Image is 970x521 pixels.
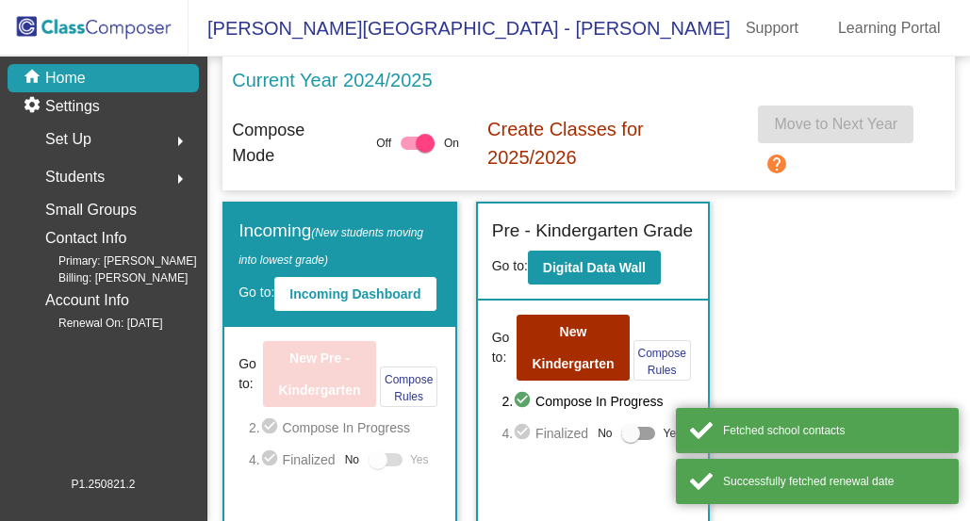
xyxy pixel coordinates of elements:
mat-icon: check_circle [513,390,535,413]
span: Go to: [492,328,514,367]
p: Contact Info [45,225,126,252]
p: Small Groups [45,197,137,223]
p: Home [45,67,86,90]
b: Incoming Dashboard [289,286,420,301]
button: New Kindergarten [517,315,629,381]
button: Move to Next Year [758,106,913,143]
button: Compose Rules [633,340,691,381]
span: On [444,135,459,152]
b: New Kindergarten [532,324,614,371]
a: Support [731,13,814,43]
p: Create Classes for 2025/2026 [487,115,730,171]
mat-icon: help [765,153,788,175]
button: Digital Data Wall [528,251,661,285]
span: 4. Finalized [501,422,588,445]
span: Move to Next Year [774,116,897,132]
span: Go to: [238,354,259,394]
p: Account Info [45,287,129,314]
span: Set Up [45,126,91,153]
mat-icon: settings [23,95,45,118]
p: Settings [45,95,100,118]
span: Go to: [492,258,528,273]
span: No [598,425,612,442]
div: Fetched school contacts [723,422,945,439]
button: New Pre - Kindergarten [263,341,376,407]
mat-icon: arrow_right [169,168,191,190]
b: New Pre - Kindergarten [278,350,360,398]
button: Incoming Dashboard [274,277,436,311]
mat-icon: check_circle [260,448,283,471]
a: Learning Portal [823,13,956,43]
span: Yes [663,422,682,445]
span: 2. Compose In Progress [249,416,441,439]
span: (New students moving into lowest grade) [238,226,423,267]
span: 2. Compose In Progress [501,390,694,413]
b: Digital Data Wall [543,260,646,275]
span: Primary: [PERSON_NAME] [28,252,197,269]
span: No [345,451,359,468]
p: Compose Mode [232,118,348,169]
label: Pre - Kindergarten Grade [492,218,693,245]
mat-icon: check_circle [260,416,283,439]
div: Successfully fetched renewal date [723,473,945,490]
p: Current Year 2024/2025 [232,66,432,94]
span: Off [376,135,391,152]
span: Students [45,164,105,190]
label: Incoming [238,218,441,271]
span: [PERSON_NAME][GEOGRAPHIC_DATA] - [PERSON_NAME] [189,13,731,43]
button: Compose Rules [380,366,437,407]
span: Billing: [PERSON_NAME] [28,269,188,286]
span: Go to: [238,285,274,300]
span: Yes [410,448,429,471]
mat-icon: arrow_right [169,130,191,153]
mat-icon: check_circle [513,422,535,445]
mat-icon: home [23,67,45,90]
span: Renewal On: [DATE] [28,315,162,332]
span: 4. Finalized [249,448,336,471]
